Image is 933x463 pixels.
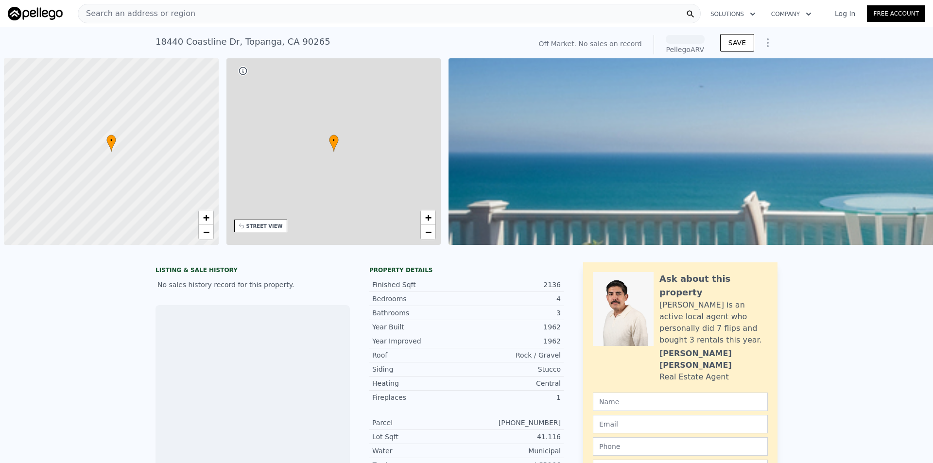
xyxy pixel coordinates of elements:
div: Finished Sqft [372,280,466,290]
button: Solutions [703,5,763,23]
span: • [329,136,339,145]
div: 18440 Coastline Dr , Topanga , CA 90265 [155,35,330,49]
div: Roof [372,350,466,360]
div: 2136 [466,280,561,290]
div: Year Built [372,322,466,332]
div: Rock / Gravel [466,350,561,360]
span: + [425,211,432,223]
div: Bathrooms [372,308,466,318]
a: Log In [823,9,867,18]
div: Fireplaces [372,393,466,402]
div: Pellego ARV [666,45,705,54]
div: Stucco [466,364,561,374]
div: Central [466,378,561,388]
div: LISTING & SALE HISTORY [155,266,350,276]
div: 3 [466,308,561,318]
div: Year Improved [372,336,466,346]
span: − [425,226,432,238]
div: [PERSON_NAME] [PERSON_NAME] [659,348,768,371]
div: Water [372,446,466,456]
a: Zoom out [421,225,435,240]
div: 1962 [466,336,561,346]
input: Email [593,415,768,433]
div: STREET VIEW [246,223,283,230]
a: Zoom out [199,225,213,240]
div: Siding [372,364,466,374]
div: No sales history record for this property. [155,276,350,293]
button: SAVE [720,34,754,51]
a: Zoom in [199,210,213,225]
img: Pellego [8,7,63,20]
div: [PERSON_NAME] is an active local agent who personally did 7 flips and bought 3 rentals this year. [659,299,768,346]
div: Off Market. No sales on record [538,39,641,49]
div: Property details [369,266,564,274]
div: Heating [372,378,466,388]
div: Real Estate Agent [659,371,729,383]
div: • [106,135,116,152]
span: + [203,211,209,223]
div: Municipal [466,446,561,456]
button: Company [763,5,819,23]
div: 1962 [466,322,561,332]
a: Zoom in [421,210,435,225]
button: Show Options [758,33,777,52]
div: Ask about this property [659,272,768,299]
div: [PHONE_NUMBER] [466,418,561,428]
div: Bedrooms [372,294,466,304]
span: Search an address or region [78,8,195,19]
div: 4 [466,294,561,304]
span: − [203,226,209,238]
span: • [106,136,116,145]
input: Phone [593,437,768,456]
div: Parcel [372,418,466,428]
div: 1 [466,393,561,402]
div: 41.116 [466,432,561,442]
div: Lot Sqft [372,432,466,442]
div: • [329,135,339,152]
input: Name [593,393,768,411]
a: Free Account [867,5,925,22]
